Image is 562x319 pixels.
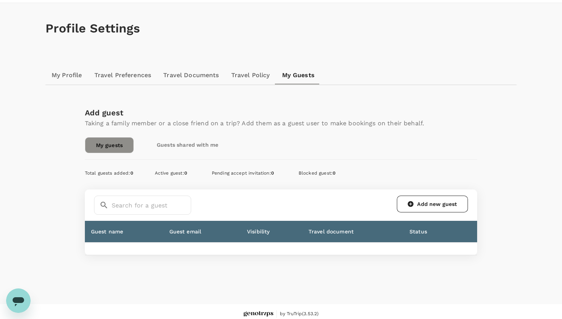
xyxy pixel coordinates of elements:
a: My guests [85,137,134,153]
h1: Profile Settings [45,21,517,36]
span: by TruTrip ( 3.53.2 ) [280,310,319,318]
a: My Profile [45,66,88,84]
th: Guest name [85,221,163,243]
th: Travel document [302,221,403,243]
span: 0 [130,170,133,176]
th: Status [403,221,456,243]
span: Blocked guest : [299,170,336,176]
span: Active guest : [155,170,187,176]
a: Travel Documents [157,66,225,84]
span: 0 [333,170,336,176]
span: Pending accept invitation : [212,170,274,176]
a: Guests shared with me [146,137,229,152]
img: Genotrips - ALL [244,311,273,317]
p: Taking a family member or a close friend on a trip? Add them as a guest user to make bookings on ... [85,119,424,128]
input: Search for a guest [112,196,191,215]
th: Guest email [163,221,241,243]
th: Visibility [241,221,302,243]
div: Add guest [85,107,424,119]
iframe: Button to launch messaging window [6,288,31,313]
span: Total guests added : [85,170,133,176]
a: Travel Policy [225,66,276,84]
a: Travel Preferences [88,66,158,84]
a: My Guests [276,66,321,84]
a: Add new guest [397,196,468,212]
span: 0 [184,170,187,176]
span: 0 [271,170,274,176]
